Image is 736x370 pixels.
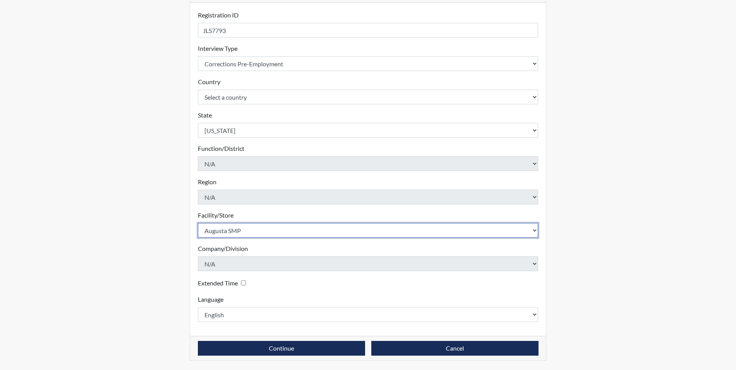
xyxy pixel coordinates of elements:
label: State [198,111,212,120]
button: Continue [198,341,365,356]
label: Interview Type [198,44,237,53]
label: Region [198,177,216,187]
label: Registration ID [198,10,239,20]
label: Function/District [198,144,244,153]
label: Language [198,295,223,304]
label: Country [198,77,220,86]
label: Facility/Store [198,211,234,220]
label: Extended Time [198,278,238,288]
button: Cancel [371,341,539,356]
div: Checking this box will provide the interviewee with an accomodation of extra time to answer each ... [198,277,249,289]
input: Insert a Registration ID, which needs to be a unique alphanumeric value for each interviewee [198,23,539,38]
label: Company/Division [198,244,248,253]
